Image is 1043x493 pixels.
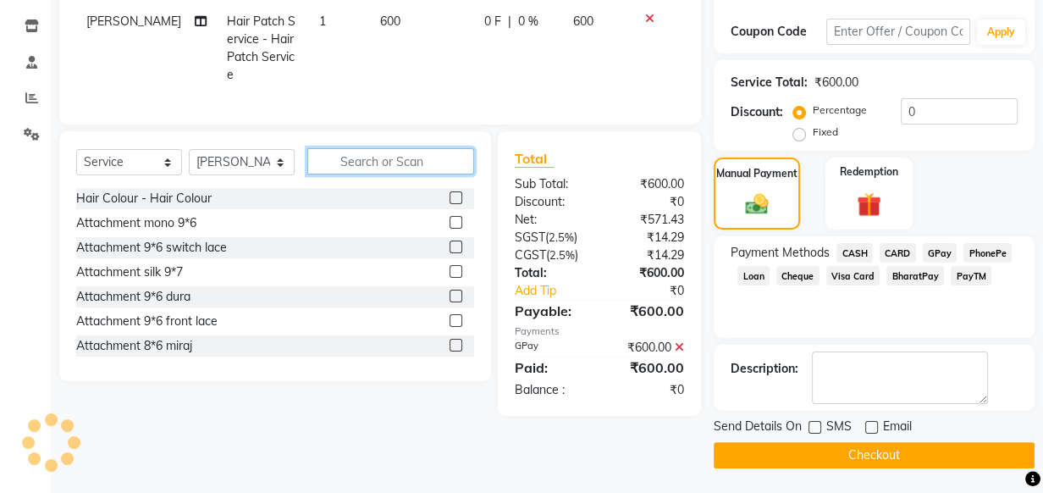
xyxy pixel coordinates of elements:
[813,125,838,140] label: Fixed
[951,266,991,285] span: PayTM
[615,282,697,300] div: ₹0
[518,13,538,30] span: 0 %
[380,14,400,29] span: 600
[826,266,880,285] span: Visa Card
[826,418,852,439] span: SMS
[76,190,212,208] div: Hair Colour - Hair Colour
[923,243,957,263] span: GPay
[549,230,574,244] span: 2.5%
[776,266,819,285] span: Cheque
[319,14,326,29] span: 1
[731,360,798,378] div: Description:
[599,301,697,321] div: ₹600.00
[86,14,181,29] span: [PERSON_NAME]
[599,193,697,211] div: ₹0
[599,339,697,357] div: ₹600.00
[502,381,599,399] div: Balance :
[883,418,912,439] span: Email
[76,313,218,330] div: Attachment 9*6 front lace
[76,337,192,355] div: Attachment 8*6 miraj
[76,239,227,257] div: Attachment 9*6 switch lace
[737,266,770,285] span: Loan
[599,264,697,282] div: ₹600.00
[731,244,830,262] span: Payment Methods
[515,247,546,263] span: CGST
[76,288,190,306] div: Attachment 9*6 dura
[714,418,802,439] span: Send Details On
[502,282,615,300] a: Add Tip
[599,175,697,193] div: ₹600.00
[502,339,599,357] div: GPay
[76,214,196,232] div: Attachment mono 9*6
[502,229,599,246] div: ( )
[599,246,697,264] div: ₹14.29
[502,246,599,264] div: ( )
[840,164,898,180] label: Redemption
[599,357,697,378] div: ₹600.00
[515,324,684,339] div: Payments
[502,357,599,378] div: Paid:
[502,175,599,193] div: Sub Total:
[963,243,1012,263] span: PhonePe
[76,263,183,281] div: Attachment silk 9*7
[599,229,697,246] div: ₹14.29
[484,13,501,30] span: 0 F
[502,211,599,229] div: Net:
[572,14,593,29] span: 600
[502,301,599,321] div: Payable:
[515,150,554,168] span: Total
[849,190,889,220] img: _gift.svg
[886,266,944,285] span: BharatPay
[502,193,599,211] div: Discount:
[515,230,545,245] span: SGST
[836,243,873,263] span: CASH
[599,381,697,399] div: ₹0
[813,102,867,118] label: Percentage
[977,19,1025,45] button: Apply
[227,14,295,82] span: Hair Patch Service - Hair Patch Service
[731,74,808,91] div: Service Total:
[716,166,797,181] label: Manual Payment
[549,248,575,262] span: 2.5%
[307,148,474,174] input: Search or Scan
[731,23,826,41] div: Coupon Code
[714,442,1035,468] button: Checkout
[599,211,697,229] div: ₹571.43
[814,74,858,91] div: ₹600.00
[826,19,970,45] input: Enter Offer / Coupon Code
[880,243,916,263] span: CARD
[508,13,511,30] span: |
[502,264,599,282] div: Total:
[738,191,775,218] img: _cash.svg
[731,103,783,121] div: Discount:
